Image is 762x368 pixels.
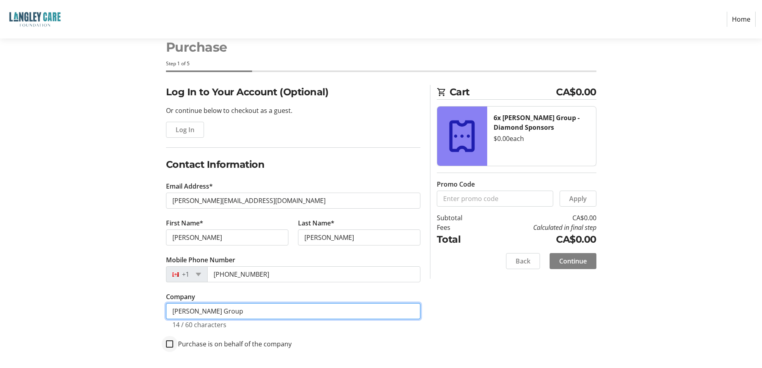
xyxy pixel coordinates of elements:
[437,223,483,232] td: Fees
[437,191,553,207] input: Enter promo code
[166,85,420,99] h2: Log In to Your Account (Optional)
[172,320,226,329] tr-character-limit: 14 / 60 characters
[207,266,420,282] input: (506) 234-5678
[176,125,194,135] span: Log In
[550,253,596,269] button: Continue
[166,181,213,191] label: Email Address*
[437,232,483,247] td: Total
[166,38,596,57] h1: Purchase
[560,191,596,207] button: Apply
[298,218,334,228] label: Last Name*
[166,60,596,67] div: Step 1 of 5
[166,122,204,138] button: Log In
[569,194,587,203] span: Apply
[166,255,235,265] label: Mobile Phone Number
[166,106,420,115] p: Or continue below to checkout as a guest.
[6,3,63,35] img: Langley Care Foundation 's Logo
[494,113,580,132] strong: 6x [PERSON_NAME] Group - Diamond Sponsors
[166,157,420,172] h2: Contact Information
[166,292,195,302] label: Company
[516,256,530,266] span: Back
[437,213,483,223] td: Subtotal
[556,85,596,99] span: CA$0.00
[483,232,596,247] td: CA$0.00
[173,339,292,349] label: Purchase is on behalf of the company
[483,213,596,223] td: CA$0.00
[450,85,556,99] span: Cart
[483,223,596,232] td: Calculated in final step
[506,253,540,269] button: Back
[437,179,475,189] label: Promo Code
[166,218,203,228] label: First Name*
[727,12,756,27] a: Home
[494,134,590,143] div: $0.00 each
[559,256,587,266] span: Continue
